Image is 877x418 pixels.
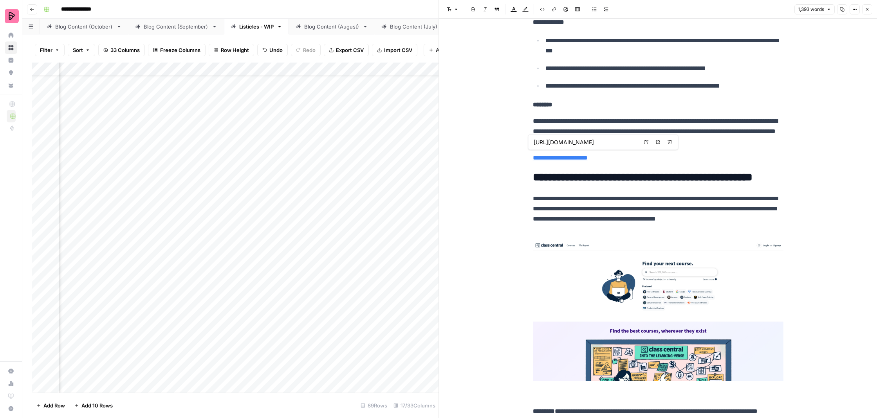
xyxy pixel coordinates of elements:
[43,402,65,409] span: Add Row
[239,23,274,30] div: Listicles - WIP
[5,41,17,54] a: Browse
[304,23,359,30] div: Blog Content (August)
[5,6,17,26] button: Workspace: Preply
[55,23,113,30] div: Blog Content (October)
[5,79,17,91] a: Your Data
[794,4,835,14] button: 1,393 words
[148,44,206,56] button: Freeze Columns
[5,54,17,66] a: Insights
[291,44,321,56] button: Redo
[798,6,824,13] span: 1,393 words
[390,399,438,412] div: 17/33 Columns
[357,399,390,412] div: 89 Rows
[5,365,17,377] a: Settings
[73,46,83,54] span: Sort
[257,44,288,56] button: Undo
[144,23,209,30] div: Blog Content (September)
[209,44,254,56] button: Row Height
[68,44,95,56] button: Sort
[5,402,17,415] button: Help + Support
[128,19,224,34] a: Blog Content (September)
[5,390,17,402] a: Learning Hub
[5,377,17,390] a: Usage
[81,402,113,409] span: Add 10 Rows
[375,19,453,34] a: Blog Content (July)
[269,46,283,54] span: Undo
[384,46,412,54] span: Import CSV
[110,46,140,54] span: 33 Columns
[336,46,364,54] span: Export CSV
[32,399,70,412] button: Add Row
[324,44,369,56] button: Export CSV
[390,23,438,30] div: Blog Content (July)
[98,44,145,56] button: 33 Columns
[70,399,117,412] button: Add 10 Rows
[424,44,471,56] button: Add Column
[40,46,52,54] span: Filter
[303,46,316,54] span: Redo
[160,46,200,54] span: Freeze Columns
[372,44,417,56] button: Import CSV
[35,44,65,56] button: Filter
[289,19,375,34] a: Blog Content (August)
[224,19,289,34] a: Listicles - WIP
[40,19,128,34] a: Blog Content (October)
[5,9,19,23] img: Preply Logo
[5,66,17,79] a: Opportunities
[5,29,17,41] a: Home
[221,46,249,54] span: Row Height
